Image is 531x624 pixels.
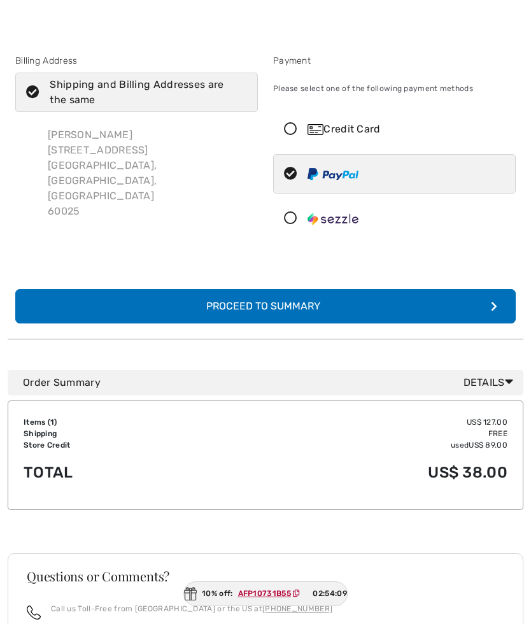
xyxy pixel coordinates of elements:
img: Sezzle [308,213,358,225]
div: Credit Card [308,122,507,137]
p: Call us Toll-Free from [GEOGRAPHIC_DATA] or the US at [51,603,332,614]
div: Billing Address [15,54,258,67]
td: US$ 127.00 [209,416,507,428]
img: PayPal [308,168,358,180]
button: Proceed to Summary [15,289,516,323]
div: Proceed to Summary [196,299,336,314]
img: call [27,606,41,620]
td: Shipping [24,428,209,439]
span: 1 [50,418,54,427]
td: used [209,439,507,451]
span: Details [464,375,518,390]
td: Store Credit [24,439,209,451]
ins: AFP10731B55 [238,589,291,598]
div: Shipping and Billing Addresses are the same [50,77,239,108]
div: Order Summary [23,375,518,390]
div: 10% off: [183,581,348,606]
img: Gift.svg [184,587,197,600]
h3: Questions or Comments? [27,570,504,583]
span: 02:54:09 [313,588,346,599]
a: [PHONE_NUMBER] [262,604,332,613]
td: Total [24,451,209,494]
td: Items ( ) [24,416,209,428]
td: Free [209,428,507,439]
img: Credit Card [308,124,323,135]
div: Payment [273,54,516,67]
div: [PERSON_NAME] [STREET_ADDRESS] [GEOGRAPHIC_DATA], [GEOGRAPHIC_DATA], [GEOGRAPHIC_DATA] 60025 [38,117,258,229]
td: US$ 38.00 [209,451,507,494]
div: Please select one of the following payment methods [273,73,516,104]
span: US$ 89.00 [469,441,507,450]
